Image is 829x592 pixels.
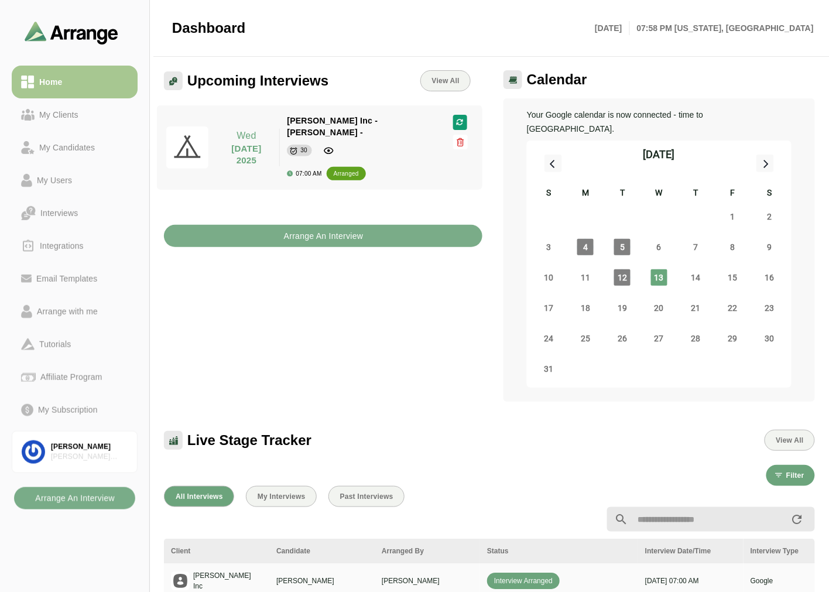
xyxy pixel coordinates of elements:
button: Past Interviews [328,486,405,507]
div: F [714,186,751,201]
a: Home [12,66,138,98]
p: [DATE] 07:00 AM [645,576,736,586]
b: Arrange An Interview [283,225,364,247]
span: [PERSON_NAME] Inc - [PERSON_NAME] - [287,116,378,137]
a: Arrange with me [12,295,138,328]
span: Upcoming Interviews [187,72,328,90]
img: arrangeai-name-small-logo.4d2b8aee.svg [25,21,118,44]
span: Tuesday, August 5, 2025 [614,239,631,255]
p: [DATE] 2025 [221,143,273,166]
span: Friday, August 1, 2025 [725,208,741,225]
button: View All [765,430,815,451]
span: Monday, August 4, 2025 [577,239,594,255]
div: Tutorials [35,337,76,351]
div: Status [487,546,631,556]
span: Saturday, August 9, 2025 [762,239,778,255]
span: Sunday, August 10, 2025 [540,269,557,286]
span: Wednesday, August 13, 2025 [651,269,667,286]
div: T [604,186,641,201]
span: All Interviews [175,492,223,501]
span: Dashboard [172,19,245,37]
b: Arrange An Interview [35,487,115,509]
div: Integrations [35,239,88,253]
div: Email Templates [32,272,102,286]
p: Wed [221,129,273,143]
button: Filter [766,465,815,486]
span: Tuesday, August 26, 2025 [614,330,631,347]
button: My Interviews [246,486,317,507]
div: S [530,186,567,201]
div: S [751,186,788,201]
div: M [567,186,604,201]
div: My Users [32,173,77,187]
p: [PERSON_NAME] Inc [193,570,262,591]
span: Saturday, August 2, 2025 [762,208,778,225]
span: Friday, August 29, 2025 [725,330,741,347]
span: Monday, August 11, 2025 [577,269,594,286]
i: appended action [790,512,804,526]
a: Affiliate Program [12,361,138,393]
a: My Users [12,164,138,197]
div: arranged [334,168,359,180]
div: [DATE] [643,146,675,163]
span: Interview Arranged [487,573,560,589]
div: Client [171,546,262,556]
div: My Subscription [33,403,102,417]
span: Friday, August 8, 2025 [725,239,741,255]
span: View All [431,77,460,85]
span: Saturday, August 23, 2025 [762,300,778,316]
p: [PERSON_NAME] [276,576,368,586]
p: Your Google calendar is now connected - time to [GEOGRAPHIC_DATA]. [527,108,792,136]
a: [PERSON_NAME][PERSON_NAME] Associates [12,431,138,473]
div: Home [35,75,67,89]
div: My Clients [35,108,83,122]
div: 30 [300,145,307,156]
button: All Interviews [164,486,234,507]
a: Interviews [12,197,138,230]
a: Integrations [12,230,138,262]
button: Arrange An Interview [14,487,135,509]
span: Thursday, August 28, 2025 [688,330,704,347]
div: T [677,186,714,201]
div: Interviews [36,206,83,220]
span: Friday, August 15, 2025 [725,269,741,286]
span: Monday, August 25, 2025 [577,330,594,347]
span: Wednesday, August 6, 2025 [651,239,667,255]
span: Sunday, August 3, 2025 [540,239,557,255]
img: pwa-512x512.png [166,126,208,169]
span: Wednesday, August 27, 2025 [651,330,667,347]
a: My Candidates [12,131,138,164]
p: 07:58 PM [US_STATE], [GEOGRAPHIC_DATA] [630,21,814,35]
div: Affiliate Program [36,370,107,384]
span: Saturday, August 16, 2025 [762,269,778,286]
span: Past Interviews [340,492,393,501]
a: My Clients [12,98,138,131]
span: Saturday, August 30, 2025 [762,330,778,347]
span: Live Stage Tracker [187,432,311,449]
span: Thursday, August 7, 2025 [688,239,704,255]
span: Thursday, August 21, 2025 [688,300,704,316]
span: Sunday, August 17, 2025 [540,300,557,316]
div: W [641,186,678,201]
div: 07:00 AM [287,170,321,177]
span: View All [776,436,804,444]
button: Arrange An Interview [164,225,482,247]
div: [PERSON_NAME] Associates [51,452,128,462]
div: Interview Date/Time [645,546,736,556]
span: Filter [786,471,804,480]
span: Sunday, August 24, 2025 [540,330,557,347]
a: Tutorials [12,328,138,361]
p: [PERSON_NAME] [382,576,473,586]
div: Arranged By [382,546,473,556]
span: Monday, August 18, 2025 [577,300,594,316]
a: My Subscription [12,393,138,426]
span: Tuesday, August 19, 2025 [614,300,631,316]
span: My Interviews [257,492,306,501]
span: Wednesday, August 20, 2025 [651,300,667,316]
a: Email Templates [12,262,138,295]
div: Candidate [276,546,368,556]
span: Calendar [527,71,587,88]
span: Tuesday, August 12, 2025 [614,269,631,286]
img: placeholder logo [171,572,190,590]
p: [DATE] [595,21,629,35]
